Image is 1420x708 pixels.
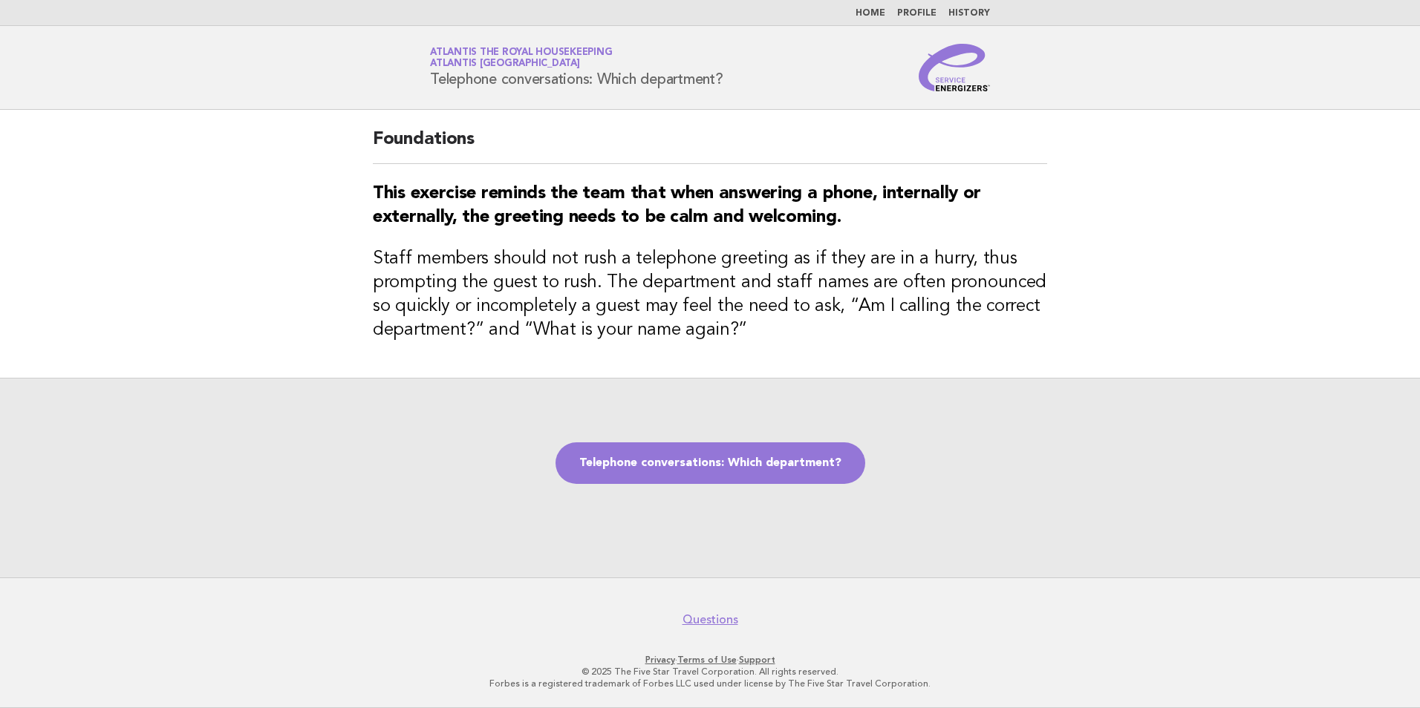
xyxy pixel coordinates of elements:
p: © 2025 The Five Star Travel Corporation. All rights reserved. [255,666,1165,678]
a: History [948,9,990,18]
p: · · [255,654,1165,666]
h1: Telephone conversations: Which department? [430,48,723,87]
a: Profile [897,9,937,18]
span: Atlantis [GEOGRAPHIC_DATA] [430,59,580,69]
a: Home [856,9,885,18]
a: Support [739,655,775,665]
a: Questions [683,612,738,627]
strong: This exercise reminds the team that when answering a phone, internally or externally, the greetin... [373,185,981,226]
img: Service Energizers [919,44,990,91]
h3: Staff members should not rush a telephone greeting as if they are in a hurry, thus prompting the ... [373,247,1047,342]
a: Atlantis the Royal HousekeepingAtlantis [GEOGRAPHIC_DATA] [430,47,612,68]
p: Forbes is a registered trademark of Forbes LLC used under license by The Five Star Travel Corpora... [255,678,1165,689]
a: Privacy [645,655,675,665]
h2: Foundations [373,128,1047,164]
a: Telephone conversations: Which department? [556,442,865,484]
a: Terms of Use [677,655,737,665]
